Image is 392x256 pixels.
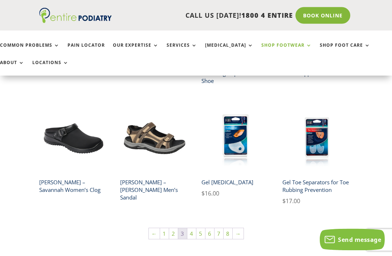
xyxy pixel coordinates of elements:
h2: [PERSON_NAME] – [PERSON_NAME] Men’s Sandal [120,176,189,204]
img: logo (1) [39,8,112,23]
a: Page 7 [215,228,223,239]
p: CALL US [DATE]! [112,11,293,20]
a: → [233,228,244,239]
a: Page 2 [169,228,178,239]
a: Services [167,43,197,58]
a: Pain Locator [68,43,105,58]
bdi: 17.00 [282,197,300,205]
a: [MEDICAL_DATA] [205,43,253,58]
button: Send message [320,229,385,251]
h2: [PERSON_NAME] – Savannah Women’s Clog [39,176,109,197]
a: ← [149,228,160,239]
a: Shop Footwear [261,43,312,58]
bdi: 16.00 [201,190,219,198]
nav: Product Pagination [39,228,353,243]
a: Locations [32,60,69,76]
a: Page 8 [224,228,232,239]
span: 1800 4 ENTIRE [241,11,293,20]
a: Page 4 [187,228,196,239]
a: neat feat gel toe separatorsGel Toe Separators for Toe Rubbing Prevention $17.00 [282,104,352,206]
a: Page 5 [196,228,205,239]
img: neat feat gel toe separators [282,104,352,173]
img: savannah drew shoe black leather slipper entire podiatry [39,104,109,173]
a: Our Expertise [113,43,159,58]
span: $ [201,190,205,198]
h2: Gel Toe Separators for Toe Rubbing Prevention [282,176,352,197]
h2: Gel [MEDICAL_DATA] [201,176,271,189]
a: Page 6 [205,228,214,239]
a: Page 1 [160,228,169,239]
a: warren drew shoe brown tan mens sandal entire podiatry[PERSON_NAME] – [PERSON_NAME] Men’s Sandal [120,104,189,205]
span: Send message [338,236,381,244]
a: Entire Podiatry [39,17,112,25]
img: warren drew shoe brown tan mens sandal entire podiatry [120,104,189,173]
span: Page 3 [178,228,187,239]
a: Book Online [295,7,350,24]
a: Shop Foot Care [320,43,370,58]
span: $ [282,197,286,205]
img: neat feat gel bunion pad [201,104,271,173]
a: savannah drew shoe black leather slipper entire podiatry[PERSON_NAME] – Savannah Women’s Clog [39,104,109,197]
a: neat feat gel bunion padGel [MEDICAL_DATA] $16.00 [201,104,271,199]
